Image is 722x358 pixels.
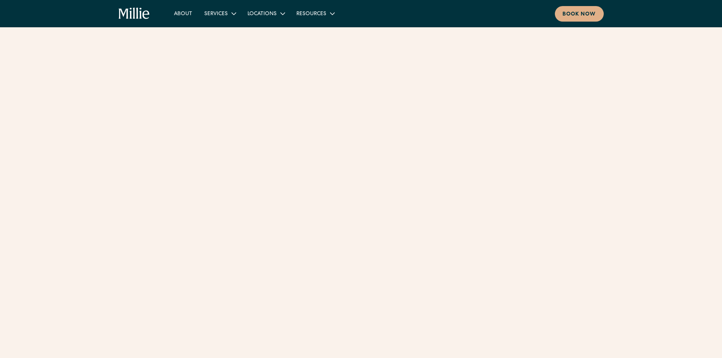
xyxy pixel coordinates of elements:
div: Locations [241,7,290,20]
div: Book now [562,11,596,19]
div: Resources [290,7,340,20]
div: Resources [296,10,326,18]
div: Locations [247,10,277,18]
a: About [168,7,198,20]
div: Services [204,10,228,18]
a: home [119,8,150,20]
a: Book now [555,6,604,22]
div: Services [198,7,241,20]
